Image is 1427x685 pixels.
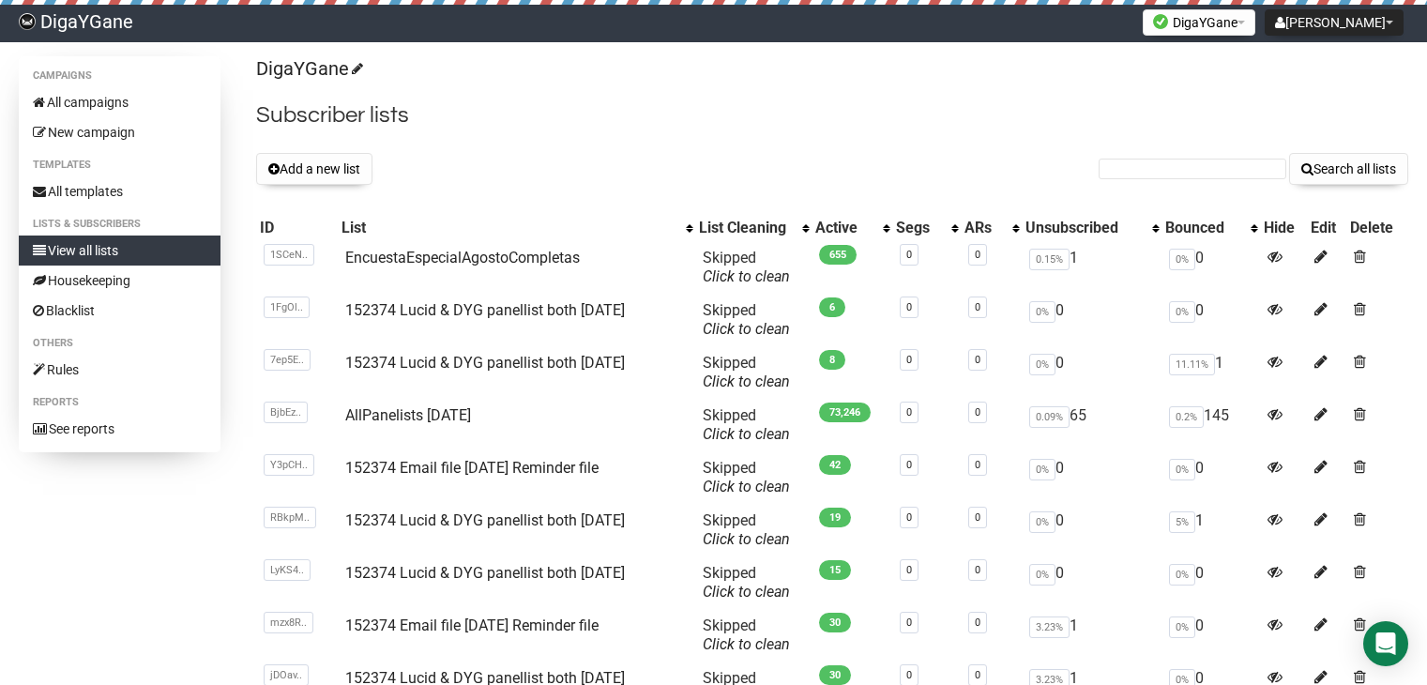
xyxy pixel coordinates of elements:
[964,219,1002,237] div: ARs
[264,349,311,371] span: 7ep5E..
[19,332,220,355] li: Others
[1169,249,1195,270] span: 0%
[1169,564,1195,586] span: 0%
[906,616,912,629] a: 0
[19,355,220,385] a: Rules
[703,301,790,338] span: Skipped
[345,459,599,477] a: 152374 Email file [DATE] Reminder file
[819,665,851,685] span: 30
[906,406,912,419] a: 0
[1161,504,1261,556] td: 1
[19,391,220,414] li: Reports
[1143,9,1255,36] button: DigaYGane
[264,244,314,266] span: 1SCeN..
[264,402,308,423] span: BjbEz..
[19,65,220,87] li: Campaigns
[345,616,599,634] a: 152374 Email file [DATE] Reminder file
[1264,219,1303,237] div: Hide
[975,301,980,313] a: 0
[1289,153,1408,185] button: Search all lists
[703,373,790,390] a: Click to clean
[1161,241,1261,294] td: 0
[703,530,790,548] a: Click to clean
[256,99,1408,132] h2: Subscriber lists
[1260,215,1307,241] th: Hide: No sort applied, sorting is disabled
[1022,399,1161,451] td: 65
[819,560,851,580] span: 15
[819,245,857,265] span: 655
[264,297,310,318] span: 1FgOl..
[1022,346,1161,399] td: 0
[260,219,334,237] div: ID
[1169,301,1195,323] span: 0%
[703,406,790,443] span: Skipped
[1161,399,1261,451] td: 145
[819,350,845,370] span: 8
[703,267,790,285] a: Click to clean
[975,459,980,471] a: 0
[264,454,314,476] span: Y3pCH..
[1169,511,1195,533] span: 5%
[19,296,220,326] a: Blacklist
[338,215,695,241] th: List: No sort applied, activate to apply an ascending sort
[1169,459,1195,480] span: 0%
[906,301,912,313] a: 0
[1029,564,1055,586] span: 0%
[345,354,625,372] a: 152374 Lucid & DYG panellist both [DATE]
[1022,451,1161,504] td: 0
[975,354,980,366] a: 0
[1363,621,1408,666] div: Open Intercom Messenger
[19,176,220,206] a: All templates
[896,219,942,237] div: Segs
[892,215,961,241] th: Segs: No sort applied, activate to apply an ascending sort
[703,635,790,653] a: Click to clean
[19,236,220,266] a: View all lists
[1022,294,1161,346] td: 0
[975,406,980,419] a: 0
[703,478,790,495] a: Click to clean
[975,564,980,576] a: 0
[256,215,338,241] th: ID: No sort applied, sorting is disabled
[345,564,625,582] a: 152374 Lucid & DYG panellist both [DATE]
[1265,9,1404,36] button: [PERSON_NAME]
[1161,215,1261,241] th: Bounced: No sort applied, activate to apply an ascending sort
[1161,451,1261,504] td: 0
[703,564,790,601] span: Skipped
[1161,609,1261,662] td: 0
[342,219,676,237] div: List
[1350,219,1404,237] div: Delete
[1022,215,1161,241] th: Unsubscribed: No sort applied, activate to apply an ascending sort
[812,215,892,241] th: Active: No sort applied, activate to apply an ascending sort
[1169,354,1215,375] span: 11.11%
[819,403,871,422] span: 73,246
[815,219,873,237] div: Active
[1307,215,1346,241] th: Edit: No sort applied, sorting is disabled
[975,511,980,524] a: 0
[345,249,580,266] a: EncuestaEspecialAgostoCompletas
[256,153,372,185] button: Add a new list
[1029,354,1055,375] span: 0%
[345,301,625,319] a: 152374 Lucid & DYG panellist both [DATE]
[1022,241,1161,294] td: 1
[1022,556,1161,609] td: 0
[1029,459,1055,480] span: 0%
[1029,249,1070,270] span: 0.15%
[1022,609,1161,662] td: 1
[1165,219,1242,237] div: Bounced
[1161,294,1261,346] td: 0
[264,612,313,633] span: mzx8R..
[1025,219,1143,237] div: Unsubscribed
[1153,14,1168,29] img: favicons
[264,507,316,528] span: RBkpM..
[819,508,851,527] span: 19
[1161,556,1261,609] td: 0
[906,459,912,471] a: 0
[906,669,912,681] a: 0
[906,354,912,366] a: 0
[975,669,980,681] a: 0
[703,583,790,601] a: Click to clean
[975,616,980,629] a: 0
[819,455,851,475] span: 42
[819,613,851,632] span: 30
[1022,504,1161,556] td: 0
